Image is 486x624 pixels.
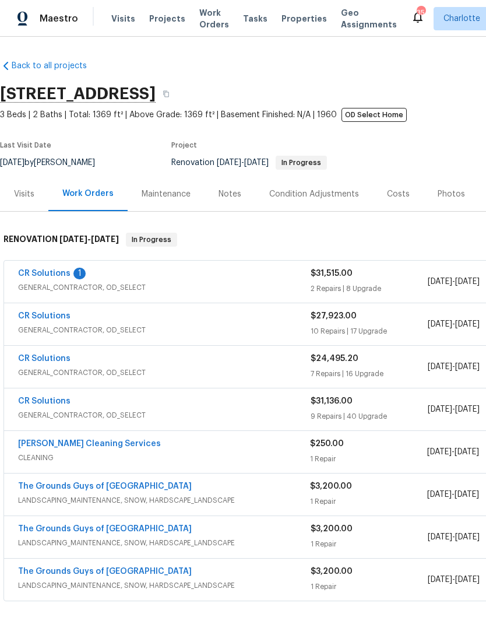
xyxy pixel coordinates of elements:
[428,405,452,413] span: [DATE]
[341,7,397,30] span: Geo Assignments
[428,576,452,584] span: [DATE]
[455,363,480,371] span: [DATE]
[443,13,480,24] span: Charlotte
[311,411,428,422] div: 9 Repairs | 40 Upgrade
[18,269,71,278] a: CR Solutions
[310,482,352,490] span: $3,200.00
[171,159,327,167] span: Renovation
[455,533,480,541] span: [DATE]
[311,397,353,405] span: $31,136.00
[427,446,479,458] span: -
[3,233,119,247] h6: RENOVATION
[18,312,71,320] a: CR Solutions
[455,576,480,584] span: [DATE]
[18,409,311,421] span: GENERAL_CONTRACTOR, OD_SELECT
[62,188,114,199] div: Work Orders
[18,567,192,576] a: The Grounds Guys of [GEOGRAPHIC_DATA]
[311,283,428,295] div: 2 Repairs | 8 Upgrade
[310,496,427,507] div: 1 Repair
[18,537,311,549] span: LANDSCAPING_MAINTENANCE, SNOW, HARDSCAPE_LANDSCAPE
[311,325,428,337] div: 10 Repairs | 17 Upgrade
[156,83,177,104] button: Copy Address
[311,581,428,593] div: 1 Repair
[311,312,357,320] span: $27,923.00
[311,567,353,576] span: $3,200.00
[311,269,353,278] span: $31,515.00
[427,490,452,499] span: [DATE]
[40,13,78,24] span: Maestro
[91,235,119,243] span: [DATE]
[428,404,480,415] span: -
[427,489,479,500] span: -
[455,405,480,413] span: [DATE]
[14,188,34,200] div: Visits
[59,235,119,243] span: -
[18,397,71,405] a: CR Solutions
[455,490,479,499] span: [DATE]
[417,7,425,19] div: 35
[311,538,428,550] div: 1 Repair
[18,367,311,378] span: GENERAL_CONTRACTOR, OD_SELECT
[427,448,452,456] span: [DATE]
[219,188,241,200] div: Notes
[428,574,480,586] span: -
[428,361,480,373] span: -
[455,278,480,286] span: [DATE]
[18,482,192,490] a: The Grounds Guys of [GEOGRAPHIC_DATA]
[18,355,71,363] a: CR Solutions
[387,188,410,200] div: Costs
[428,320,452,328] span: [DATE]
[18,580,311,591] span: LANDSCAPING_MAINTENANCE, SNOW, HARDSCAPE_LANDSCAPE
[455,448,479,456] span: [DATE]
[111,13,135,24] span: Visits
[311,355,358,363] span: $24,495.20
[18,495,310,506] span: LANDSCAPING_MAINTENANCE, SNOW, HARDSCAPE_LANDSCAPE
[438,188,465,200] div: Photos
[18,282,311,293] span: GENERAL_CONTRACTOR, OD_SELECT
[311,368,428,380] div: 7 Repairs | 16 Upgrade
[428,533,452,541] span: [DATE]
[277,159,326,166] span: In Progress
[341,108,407,122] span: OD Select Home
[127,234,176,246] span: In Progress
[281,13,327,24] span: Properties
[428,363,452,371] span: [DATE]
[428,318,480,330] span: -
[217,159,241,167] span: [DATE]
[171,142,197,149] span: Project
[18,525,192,533] a: The Grounds Guys of [GEOGRAPHIC_DATA]
[142,188,191,200] div: Maintenance
[311,525,353,533] span: $3,200.00
[199,7,229,30] span: Work Orders
[244,159,269,167] span: [DATE]
[455,320,480,328] span: [DATE]
[269,188,359,200] div: Condition Adjustments
[428,278,452,286] span: [DATE]
[18,452,310,464] span: CLEANING
[310,453,427,465] div: 1 Repair
[428,276,480,288] span: -
[59,235,87,243] span: [DATE]
[243,15,267,23] span: Tasks
[217,159,269,167] span: -
[428,531,480,543] span: -
[18,440,161,448] a: [PERSON_NAME] Cleaning Services
[310,440,344,448] span: $250.00
[149,13,185,24] span: Projects
[73,268,86,279] div: 1
[18,324,311,336] span: GENERAL_CONTRACTOR, OD_SELECT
